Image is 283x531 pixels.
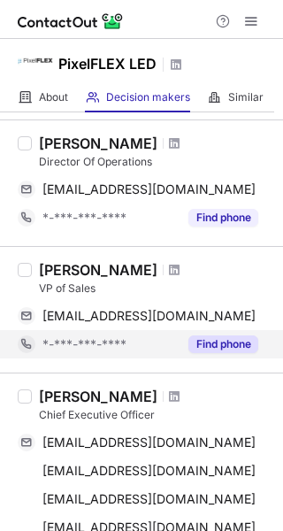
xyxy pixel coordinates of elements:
img: ContactOut v5.3.10 [18,11,124,32]
h1: PixelFLEX LED [58,53,157,74]
button: Reveal Button [188,335,258,353]
span: Similar [228,90,264,104]
span: Decision makers [106,90,190,104]
span: [EMAIL_ADDRESS][DOMAIN_NAME] [42,491,256,507]
div: [PERSON_NAME] [39,261,157,279]
div: [PERSON_NAME] [39,388,157,405]
div: Chief Executive Officer [39,407,272,423]
div: Director Of Operations [39,154,272,170]
div: [PERSON_NAME] [39,135,157,152]
div: VP of Sales [39,281,272,296]
span: [EMAIL_ADDRESS][DOMAIN_NAME] [42,435,256,450]
span: [EMAIL_ADDRESS][DOMAIN_NAME] [42,308,256,324]
span: About [39,90,68,104]
span: [EMAIL_ADDRESS][DOMAIN_NAME] [42,463,256,479]
span: [EMAIL_ADDRESS][DOMAIN_NAME] [42,181,256,197]
button: Reveal Button [188,209,258,227]
img: 520ae0f997f63dd0e88bf440b6534de2 [18,43,53,79]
